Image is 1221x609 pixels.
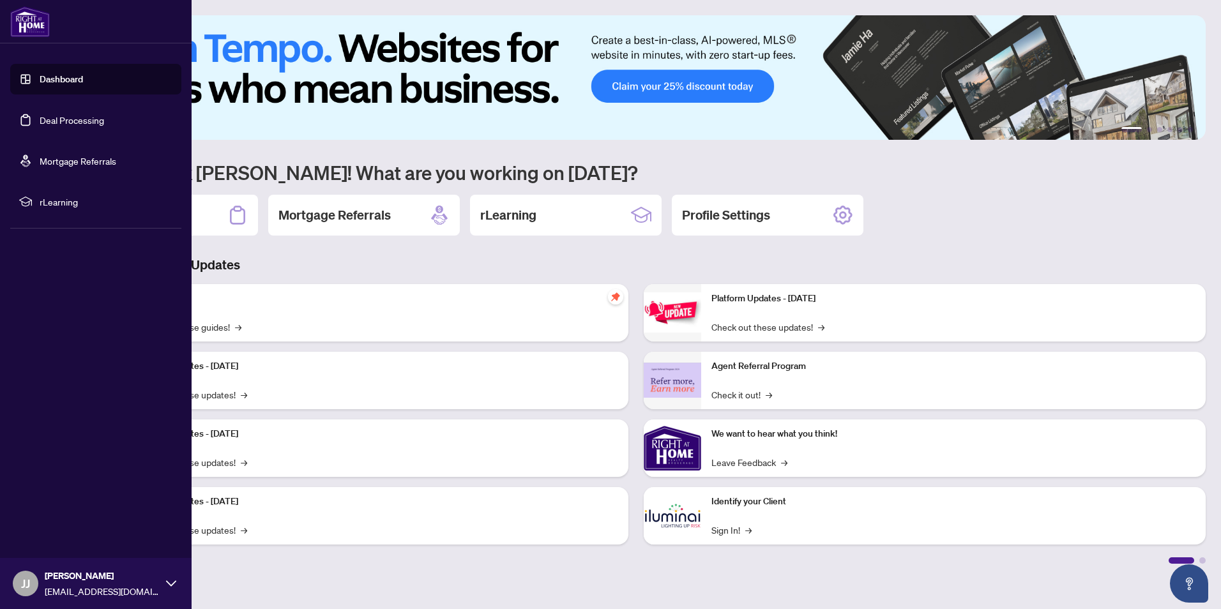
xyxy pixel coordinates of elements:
[241,387,247,402] span: →
[1170,564,1208,603] button: Open asap
[66,160,1206,184] h1: Welcome back [PERSON_NAME]! What are you working on [DATE]?
[711,292,1195,306] p: Platform Updates - [DATE]
[644,292,701,333] img: Platform Updates - June 23, 2025
[1188,127,1193,132] button: 6
[682,206,770,224] h2: Profile Settings
[134,292,618,306] p: Self-Help
[134,427,618,441] p: Platform Updates - [DATE]
[781,455,787,469] span: →
[241,523,247,537] span: →
[644,419,701,477] img: We want to hear what you think!
[66,15,1206,140] img: Slide 0
[644,487,701,545] img: Identify your Client
[711,523,752,537] a: Sign In!→
[40,155,116,167] a: Mortgage Referrals
[818,320,824,334] span: →
[45,569,160,583] span: [PERSON_NAME]
[66,256,1206,274] h3: Brokerage & Industry Updates
[40,73,83,85] a: Dashboard
[766,387,772,402] span: →
[40,195,172,209] span: rLearning
[644,363,701,398] img: Agent Referral Program
[1178,127,1183,132] button: 5
[711,359,1195,373] p: Agent Referral Program
[40,114,104,126] a: Deal Processing
[711,455,787,469] a: Leave Feedback→
[235,320,241,334] span: →
[711,387,772,402] a: Check it out!→
[1167,127,1172,132] button: 4
[21,575,30,592] span: JJ
[711,495,1195,509] p: Identify your Client
[1157,127,1162,132] button: 3
[745,523,752,537] span: →
[241,455,247,469] span: →
[711,427,1195,441] p: We want to hear what you think!
[480,206,536,224] h2: rLearning
[134,359,618,373] p: Platform Updates - [DATE]
[10,6,50,37] img: logo
[278,206,391,224] h2: Mortgage Referrals
[608,289,623,304] span: pushpin
[45,584,160,598] span: [EMAIL_ADDRESS][DOMAIN_NAME]
[1147,127,1152,132] button: 2
[134,495,618,509] p: Platform Updates - [DATE]
[1121,127,1142,132] button: 1
[711,320,824,334] a: Check out these updates!→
